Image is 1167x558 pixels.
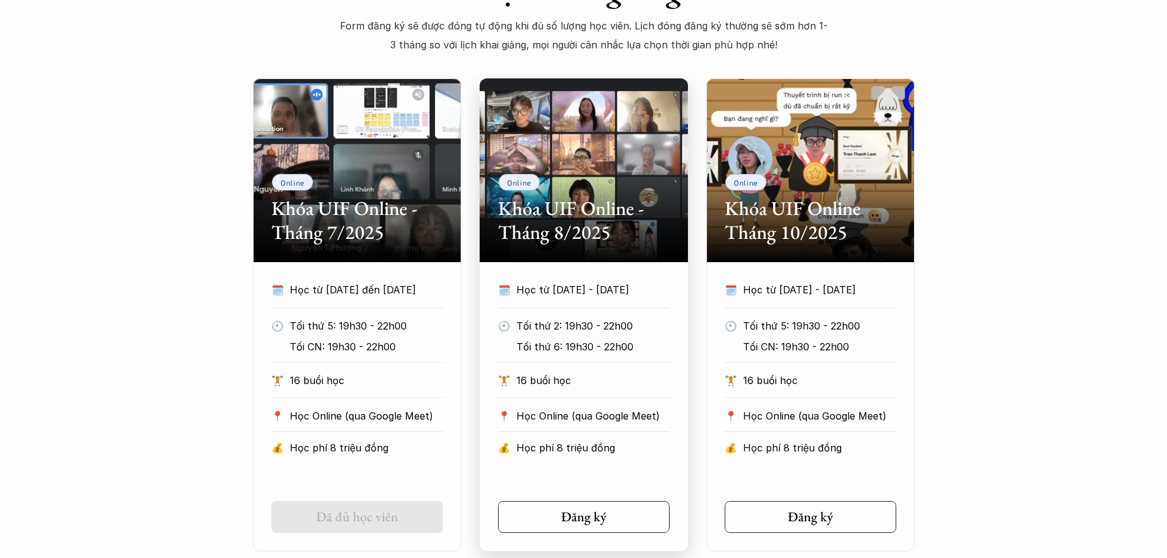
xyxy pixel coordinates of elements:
[725,501,896,533] a: Đăng ký
[290,371,443,390] p: 16 buổi học
[498,197,670,244] h2: Khóa UIF Online - Tháng 8/2025
[725,281,737,299] p: 🗓️
[498,281,510,299] p: 🗓️
[516,439,670,457] p: Học phí 8 triệu đồng
[516,371,670,390] p: 16 buổi học
[725,371,737,390] p: 🏋️
[316,509,398,525] h5: Đã đủ học viên
[734,178,758,187] p: Online
[516,317,687,335] p: Tối thứ 2: 19h30 - 22h00
[725,197,896,244] h2: Khóa UIF Online Tháng 10/2025
[498,410,510,422] p: 📍
[725,439,737,457] p: 💰
[516,337,687,356] p: Tối thứ 6: 19h30 - 22h00
[271,371,284,390] p: 🏋️
[271,281,284,299] p: 🗓️
[516,407,670,425] p: Học Online (qua Google Meet)
[507,178,531,187] p: Online
[339,17,829,54] p: Form đăng ký sẽ được đóng tự động khi đủ số lượng học viên. Lịch đóng đăng ký thường sẽ sớm hơn 1...
[281,178,304,187] p: Online
[743,439,896,457] p: Học phí 8 triệu đồng
[498,317,510,335] p: 🕙
[290,407,443,425] p: Học Online (qua Google Meet)
[271,197,443,244] h2: Khóa UIF Online - Tháng 7/2025
[788,509,833,525] h5: Đăng ký
[743,407,896,425] p: Học Online (qua Google Meet)
[290,337,461,356] p: Tối CN: 19h30 - 22h00
[498,371,510,390] p: 🏋️
[271,439,284,457] p: 💰
[725,317,737,335] p: 🕙
[725,410,737,422] p: 📍
[271,410,284,422] p: 📍
[271,317,284,335] p: 🕙
[498,501,670,533] a: Đăng ký
[743,337,914,356] p: Tối CN: 19h30 - 22h00
[743,317,914,335] p: Tối thứ 5: 19h30 - 22h00
[561,509,606,525] h5: Đăng ký
[290,439,443,457] p: Học phí 8 triệu đồng
[498,439,510,457] p: 💰
[290,281,443,299] p: Học từ [DATE] đến [DATE]
[290,317,461,335] p: Tối thứ 5: 19h30 - 22h00
[743,371,896,390] p: 16 buổi học
[743,281,896,299] p: Học từ [DATE] - [DATE]
[516,281,670,299] p: Học từ [DATE] - [DATE]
